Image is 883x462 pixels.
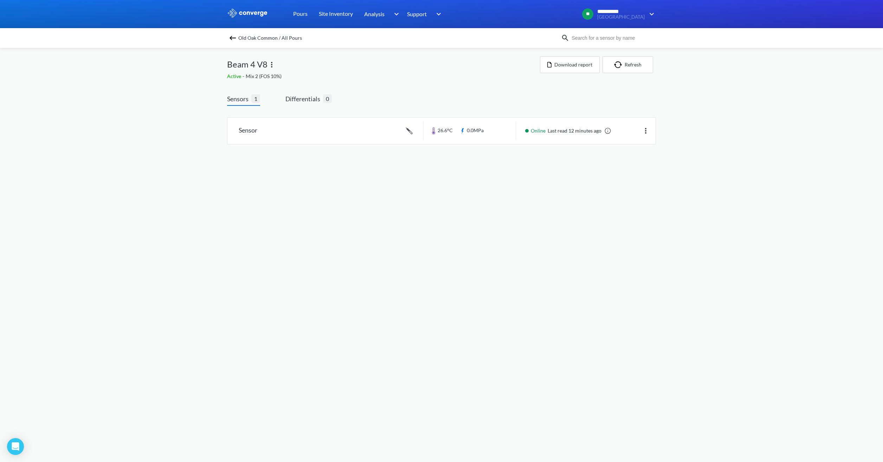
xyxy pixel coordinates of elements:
span: Active [227,73,243,79]
span: Differentials [285,94,323,104]
img: icon-file.svg [547,62,552,68]
div: Mix 2 (FOS 10%) [227,72,540,80]
span: Beam 4 V8 [227,58,268,71]
span: 0 [323,94,332,103]
div: Open Intercom Messenger [7,438,24,455]
img: downArrow.svg [432,10,443,18]
img: more.svg [268,60,276,69]
img: icon-refresh.svg [614,61,625,68]
img: backspace.svg [228,34,237,42]
input: Search for a sensor by name [569,34,655,42]
button: Download report [540,56,600,73]
span: Support [407,9,427,18]
span: Old Oak Common / All Pours [238,33,302,43]
span: - [243,73,246,79]
span: Sensors [227,94,251,104]
span: 1 [251,94,260,103]
span: Analysis [364,9,385,18]
span: [GEOGRAPHIC_DATA] [597,14,645,20]
button: Refresh [602,56,653,73]
img: downArrow.svg [389,10,401,18]
img: more.svg [642,127,650,135]
img: icon-search.svg [561,34,569,42]
img: downArrow.svg [645,10,656,18]
img: logo_ewhite.svg [227,8,268,18]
